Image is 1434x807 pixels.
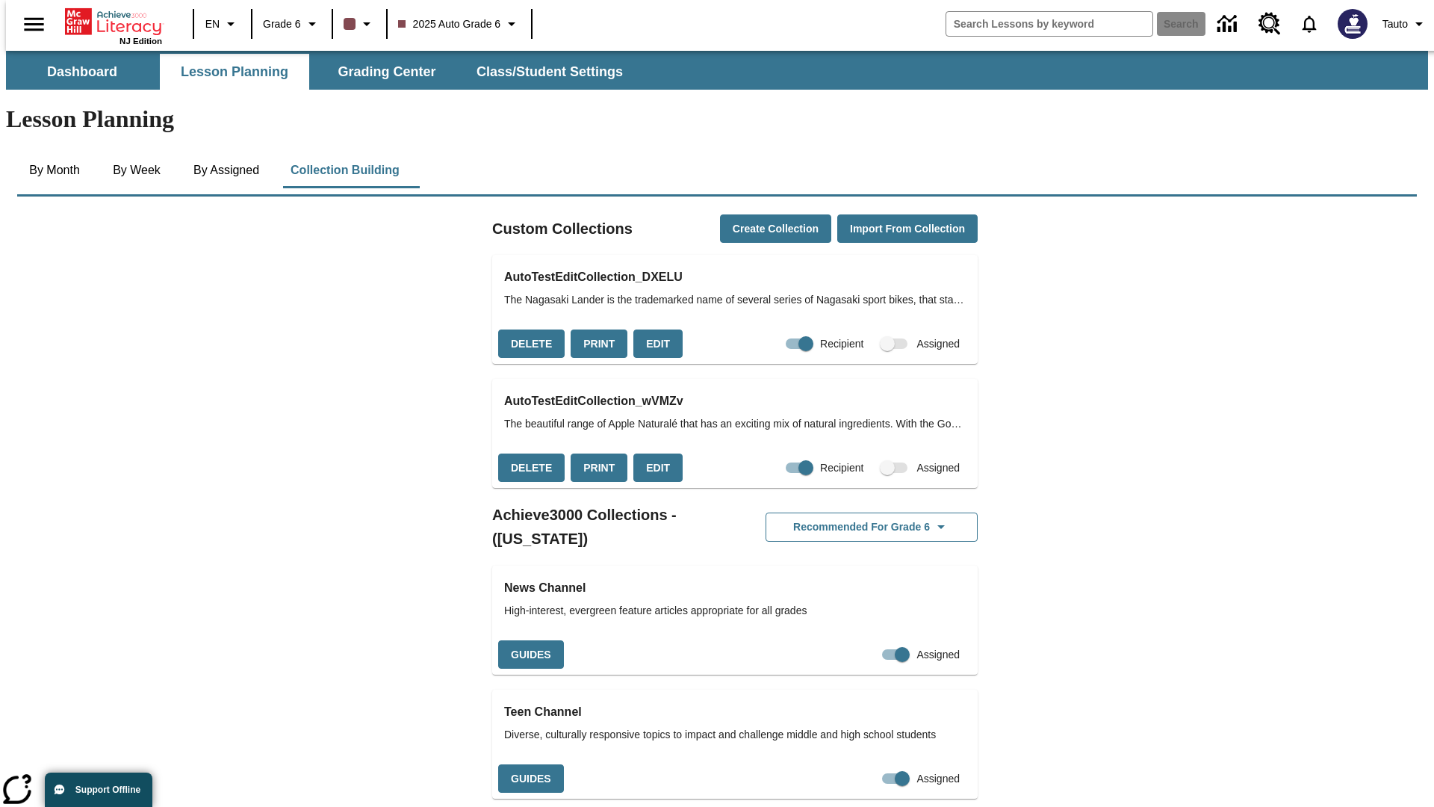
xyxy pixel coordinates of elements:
button: Collection Building [279,152,412,188]
button: Edit [633,454,683,483]
h3: AutoTestEditCollection_DXELU [504,267,966,288]
span: Diverse, culturally responsive topics to impact and challenge middle and high school students [504,727,966,743]
span: Recipient [820,336,863,352]
h3: Teen Channel [504,702,966,723]
span: Dashboard [47,64,117,81]
button: Guides [498,764,564,794]
button: By Assigned [181,152,271,188]
button: Profile/Settings [1376,10,1434,37]
div: SubNavbar [6,54,636,90]
button: Lesson Planning [160,54,309,90]
button: By Month [17,152,92,188]
span: Class/Student Settings [477,64,623,81]
span: The beautiful range of Apple Naturalé that has an exciting mix of natural ingredients. With the G... [504,416,966,432]
h3: AutoTestEditCollection_wVMZv [504,391,966,412]
a: Home [65,7,162,37]
span: Recipient [820,460,863,476]
a: Resource Center, Will open in new tab [1250,4,1290,44]
span: EN [205,16,220,32]
button: Create Collection [720,214,831,244]
h2: Achieve3000 Collections - ([US_STATE]) [492,503,735,551]
span: Assigned [916,771,960,787]
button: Delete [498,454,565,483]
span: Assigned [916,647,960,663]
span: Support Offline [75,785,140,795]
button: Guides [498,640,564,670]
button: Delete [498,330,565,359]
button: Dashboard [7,54,157,90]
button: Edit [633,330,683,359]
span: Assigned [916,460,960,476]
button: By Week [99,152,174,188]
button: Grading Center [312,54,462,90]
img: Avatar [1338,9,1368,39]
button: Print, will open in a new window [571,330,627,359]
span: High-interest, evergreen feature articles appropriate for all grades [504,603,966,619]
button: Import from Collection [837,214,978,244]
button: Support Offline [45,773,152,807]
button: Class color is dark brown. Change class color [338,10,382,37]
button: Grade: Grade 6, Select a grade [257,10,327,37]
button: Class: 2025 Auto Grade 6, Select your class [392,10,527,37]
span: Lesson Planning [181,64,288,81]
div: SubNavbar [6,51,1428,90]
span: NJ Edition [119,37,162,46]
span: The Nagasaki Lander is the trademarked name of several series of Nagasaki sport bikes, that start... [504,292,966,308]
span: Tauto [1382,16,1408,32]
button: Recommended for Grade 6 [766,513,978,542]
button: Select a new avatar [1329,4,1376,43]
h3: News Channel [504,578,966,599]
a: Data Center [1208,4,1250,45]
span: Grade 6 [263,16,301,32]
h1: Lesson Planning [6,105,1428,133]
a: Notifications [1290,4,1329,43]
input: search field [946,12,1152,36]
button: Class/Student Settings [465,54,635,90]
h2: Custom Collections [492,217,633,241]
span: Grading Center [338,64,435,81]
button: Print, will open in a new window [571,454,627,483]
span: Assigned [916,336,960,352]
div: Home [65,5,162,46]
button: Language: EN, Select a language [199,10,246,37]
span: 2025 Auto Grade 6 [398,16,501,32]
button: Open side menu [12,2,56,46]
